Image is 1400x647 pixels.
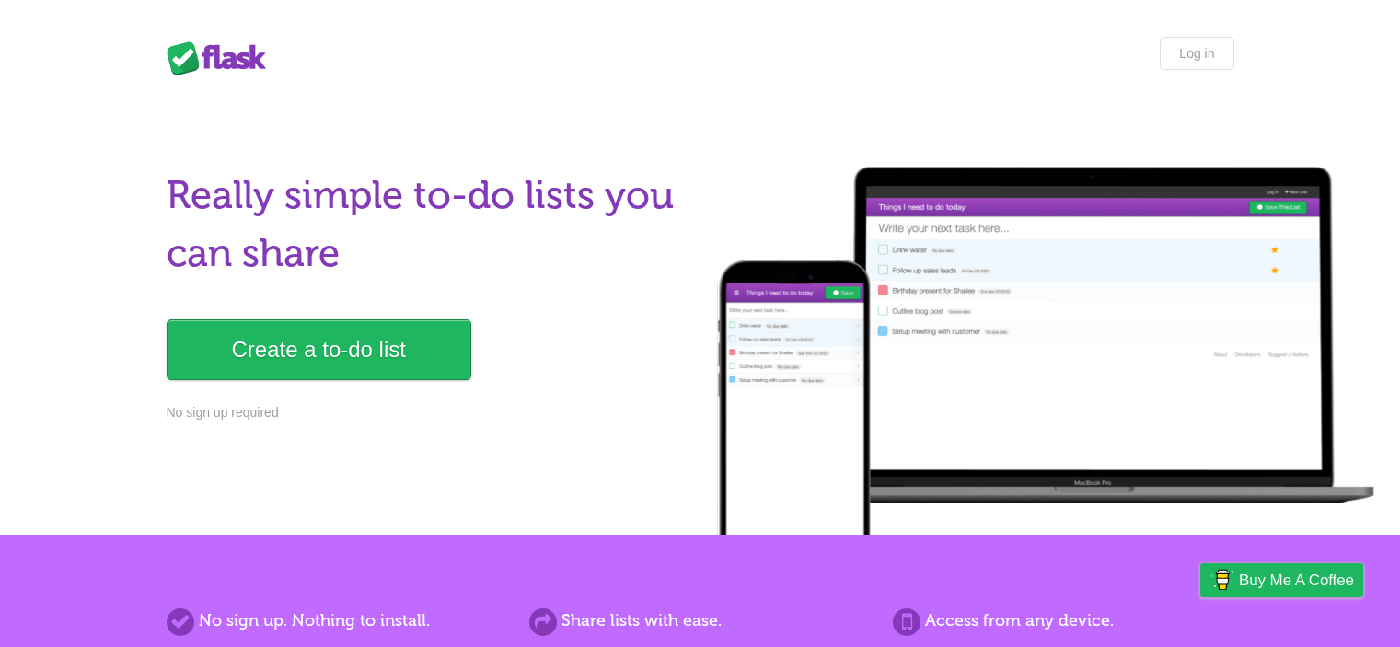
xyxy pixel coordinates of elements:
span: Buy me a coffee [1239,564,1354,596]
a: Buy me a coffee [1200,563,1363,597]
img: Buy me a coffee [1209,564,1234,595]
a: Create a to-do list [167,319,471,380]
h1: Really simple to-do lists you can share [167,167,689,283]
a: Log in [1160,37,1233,70]
div: Flask Lists [167,41,277,75]
h2: Access from any device. [893,608,1233,633]
p: No sign up required [167,403,689,422]
h2: No sign up. Nothing to install. [167,608,507,633]
h2: Share lists with ease. [529,608,870,633]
